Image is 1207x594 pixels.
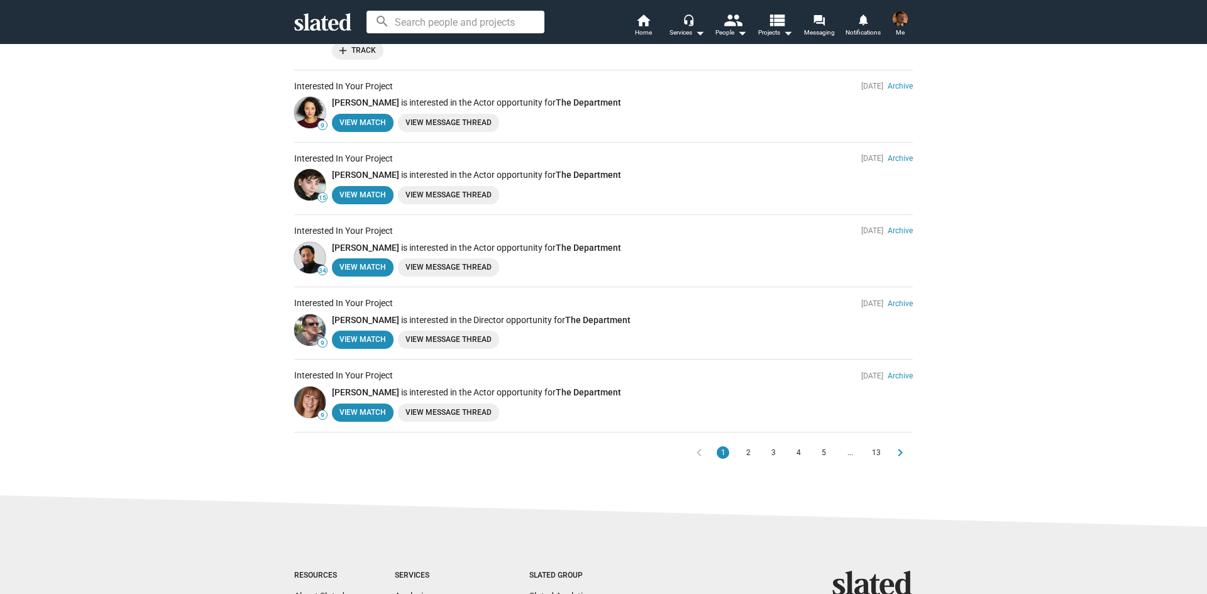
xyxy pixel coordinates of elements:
[332,387,913,399] p: is interested in the Actor opportunity for
[871,446,881,459] span: 13
[398,404,499,422] a: View Message Thread
[318,194,327,202] span: 15
[846,25,881,40] span: Notifications
[294,225,393,237] div: Interested In Your Project
[398,114,499,132] a: View Message Thread
[888,82,913,91] a: Archive
[294,153,393,165] div: Interested In Your Project
[332,170,399,180] a: [PERSON_NAME]
[367,11,544,33] input: Search people and projects
[337,44,349,56] mat-icon: add
[896,25,905,40] span: Me
[294,242,326,273] a: Daniel Johnson 34
[813,14,825,26] mat-icon: forum
[318,122,327,129] span: 9
[893,11,908,26] img: Donald Drew Jr
[888,299,913,308] a: Archive
[332,243,399,253] a: [PERSON_NAME]
[294,297,393,309] div: Interested In Your Project
[339,44,376,57] span: Track
[332,242,913,254] p: is interested in the Actor opportunity for
[683,14,694,25] mat-icon: headset_mic
[692,25,707,40] mat-icon: arrow_drop_down
[332,331,394,349] a: View Match
[294,97,326,128] a: Danielle Vega 9
[665,13,709,40] button: Services
[318,267,327,275] span: 34
[861,154,883,163] span: [DATE]
[670,25,705,40] div: Services
[318,412,327,419] span: 9
[861,299,883,308] span: [DATE]
[861,371,883,380] span: [DATE]
[817,446,830,459] button: 5
[893,445,908,460] mat-icon: chevron_right
[332,314,913,326] p: is interested in the Director opportunity for
[692,445,707,460] mat-icon: chevron_left
[332,258,394,277] a: View Match
[888,226,913,235] a: Archive
[556,170,621,180] a: The Department
[861,226,883,235] span: [DATE]
[294,242,326,273] img: Daniel Johnson
[636,13,651,28] mat-icon: home
[529,571,615,581] div: Slated Group
[753,13,797,40] button: Projects
[857,13,869,25] mat-icon: notifications
[724,11,742,29] mat-icon: people
[294,97,326,128] img: Danielle Vega
[332,404,394,422] a: View Match
[332,315,399,325] a: [PERSON_NAME]
[332,41,383,60] button: Track
[861,82,883,91] span: [DATE]
[556,243,621,253] a: The Department
[398,258,499,277] a: View Message Thread
[565,315,631,325] a: The Department
[294,169,326,201] a: owen atlas 15
[398,331,499,349] a: View Message Thread
[395,571,479,581] div: Services
[332,186,394,204] a: View Match
[742,446,754,459] button: 2
[556,97,621,107] a: The Department
[332,97,399,107] a: [PERSON_NAME]
[709,13,753,40] button: People
[804,25,835,40] span: Messaging
[888,371,913,380] a: Archive
[715,25,747,40] div: People
[837,440,863,465] button: ...
[758,25,793,40] span: Projects
[743,446,753,459] span: 2
[294,387,326,418] img: Patricia Prata
[332,387,399,397] a: [PERSON_NAME]
[718,446,728,459] span: 1
[294,571,344,581] div: Resources
[888,154,913,163] a: Archive
[398,186,499,204] a: View Message Thread
[294,387,326,418] a: Patricia Prata 9
[870,446,883,459] button: 13
[793,446,803,459] span: 4
[294,370,393,382] div: Interested In Your Project
[797,13,841,40] a: Messaging
[780,25,795,40] mat-icon: arrow_drop_down
[332,114,394,132] a: View Match
[792,446,805,459] button: 4
[635,25,652,40] span: Home
[556,387,621,397] a: The Department
[621,13,665,40] a: Home
[767,446,780,459] button: 3
[818,446,829,459] span: 5
[717,446,729,459] button: 1
[294,169,326,201] img: owen atlas
[841,13,885,40] a: Notifications
[294,314,326,346] a: Geoff Harris 9
[885,9,915,41] button: Donald Drew JrMe
[332,169,913,181] p: is interested in the Actor opportunity for
[768,446,778,459] span: 3
[332,97,913,109] p: is interested in the Actor opportunity for
[294,80,393,92] div: Interested In Your Project
[318,339,327,347] span: 9
[768,11,786,29] mat-icon: view_list
[734,25,749,40] mat-icon: arrow_drop_down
